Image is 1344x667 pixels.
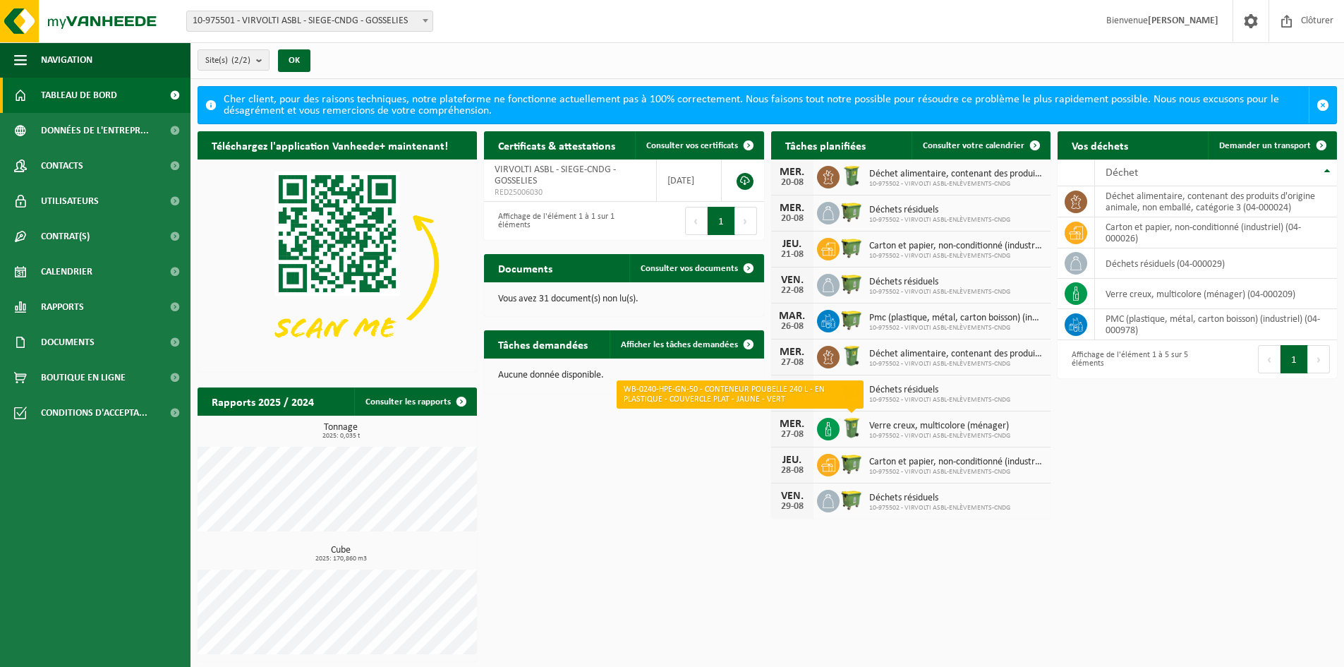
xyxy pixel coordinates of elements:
span: Consulter vos documents [641,264,738,273]
div: 20-08 [778,178,806,188]
p: Vous avez 31 document(s) non lu(s). [498,294,749,304]
span: Carton et papier, non-conditionné (industriel) [869,457,1043,468]
span: Déchet alimentaire, contenant des produits d'origine animale, non emballé, catég... [869,169,1043,180]
a: Consulter vos documents [629,254,763,282]
span: 10-975502 - VIRVOLTI ASBL-ENLÈVEMENTS-CNDG [869,360,1043,368]
strong: [PERSON_NAME] [1148,16,1218,26]
span: Consulter votre calendrier [923,141,1024,150]
div: Cher client, pour des raisons techniques, notre plateforme ne fonctionne actuellement pas à 100% ... [224,87,1309,124]
button: 1 [1281,345,1308,373]
button: Next [1308,345,1330,373]
span: VIRVOLTI ASBL - SIEGE-CNDG - GOSSELIES [495,164,616,186]
a: Consulter les rapports [354,387,476,416]
span: 10-975502 - VIRVOLTI ASBL-ENLÈVEMENTS-CNDG [869,216,1010,224]
img: WB-1100-HPE-GN-50 [840,272,864,296]
img: WB-1100-HPE-GN-50 [840,488,864,512]
span: 10-975502 - VIRVOLTI ASBL-ENLÈVEMENTS-CNDG [869,396,1010,404]
h2: Documents [484,254,567,282]
span: Déchet [1106,167,1138,179]
img: WB-0240-HPE-GN-50 [840,164,864,188]
div: JEU. [778,455,806,466]
div: 20-08 [778,214,806,224]
div: VEN. [778,491,806,502]
span: Afficher les tâches demandées [621,340,738,349]
div: 21-08 [778,250,806,260]
h2: Certificats & attestations [484,131,629,159]
h2: Tâches planifiées [771,131,880,159]
span: RED25006030 [495,187,646,198]
span: Carton et papier, non-conditionné (industriel) [869,241,1043,252]
td: [DATE] [657,160,722,202]
h2: Rapports 2025 / 2024 [198,387,328,415]
count: (2/2) [231,56,250,65]
div: Affichage de l'élément 1 à 1 sur 1 éléments [491,205,617,236]
span: Déchets résiduels [869,205,1010,216]
div: 27-08 [778,394,806,404]
button: Previous [685,207,708,235]
span: Données de l'entrepr... [41,113,149,148]
a: Demander un transport [1208,131,1336,160]
div: MER. [778,383,806,394]
span: 10-975502 - VIRVOLTI ASBL-ENLÈVEMENTS-CNDG [869,180,1043,188]
span: 10-975502 - VIRVOLTI ASBL-ENLÈVEMENTS-CNDG [869,252,1043,260]
span: 10-975501 - VIRVOLTI ASBL - SIEGE-CNDG - GOSSELIES [187,11,432,31]
span: Pmc (plastique, métal, carton boisson) (industriel) [869,313,1043,324]
button: OK [278,49,310,72]
button: Next [735,207,757,235]
span: Contacts [41,148,83,184]
a: Consulter vos certificats [635,131,763,160]
td: carton et papier, non-conditionné (industriel) (04-000026) [1095,217,1337,248]
div: Affichage de l'élément 1 à 5 sur 5 éléments [1065,344,1190,375]
div: 27-08 [778,430,806,440]
span: 10-975502 - VIRVOLTI ASBL-ENLÈVEMENTS-CNDG [869,432,1010,440]
span: Tableau de bord [41,78,117,113]
span: Déchets résiduels [869,277,1010,288]
div: 28-08 [778,466,806,476]
span: 10-975502 - VIRVOLTI ASBL-ENLÈVEMENTS-CNDG [869,504,1010,512]
span: 10-975502 - VIRVOLTI ASBL-ENLÈVEMENTS-CNDG [869,324,1043,332]
div: MER. [778,347,806,358]
h2: Téléchargez l'application Vanheede+ maintenant! [198,131,462,159]
span: Conditions d'accepta... [41,395,147,431]
img: WB-1100-HPE-GN-50 [840,236,864,260]
div: 27-08 [778,358,806,368]
span: Calendrier [41,254,92,289]
h2: Vos déchets [1058,131,1142,159]
button: 1 [708,207,735,235]
div: MER. [778,419,806,430]
img: WB-1100-HPE-GN-50 [840,200,864,224]
span: Déchets résiduels [869,385,1010,396]
span: 10-975501 - VIRVOLTI ASBL - SIEGE-CNDG - GOSSELIES [186,11,433,32]
span: 2025: 0,035 t [205,433,477,440]
p: Aucune donnée disponible. [498,371,749,380]
div: MAR. [778,311,806,322]
img: WB-0240-HPE-GN-50 [840,344,864,368]
span: Déchet alimentaire, contenant des produits d'origine animale, non emballé, catég... [869,349,1043,360]
div: MER. [778,203,806,214]
span: Contrat(s) [41,219,90,254]
a: Consulter votre calendrier [912,131,1049,160]
span: Déchets résiduels [869,493,1010,504]
span: 10-975502 - VIRVOLTI ASBL-ENLÈVEMENTS-CNDG [869,468,1043,476]
span: Verre creux, multicolore (ménager) [869,421,1010,432]
span: Consulter vos certificats [646,141,738,150]
span: Navigation [41,42,92,78]
span: Boutique en ligne [41,360,126,395]
span: Utilisateurs [41,184,99,219]
td: déchet alimentaire, contenant des produits d'origine animale, non emballé, catégorie 3 (04-000024) [1095,186,1337,217]
span: 2025: 170,860 m3 [205,555,477,563]
img: WB-1100-HPE-GN-50 [840,452,864,476]
span: Demander un transport [1219,141,1311,150]
img: Download de VHEPlus App [198,160,477,369]
td: verre creux, multicolore (ménager) (04-000209) [1095,279,1337,309]
a: Afficher les tâches demandées [610,330,763,359]
span: 10-975502 - VIRVOLTI ASBL-ENLÈVEMENTS-CNDG [869,288,1010,296]
div: MER. [778,167,806,178]
img: WB-0240-HPE-GN-50 [840,416,864,440]
div: JEU. [778,239,806,250]
div: 29-08 [778,502,806,512]
button: Previous [1258,345,1281,373]
td: déchets résiduels (04-000029) [1095,248,1337,279]
button: Site(s)(2/2) [198,49,270,71]
span: Documents [41,325,95,360]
